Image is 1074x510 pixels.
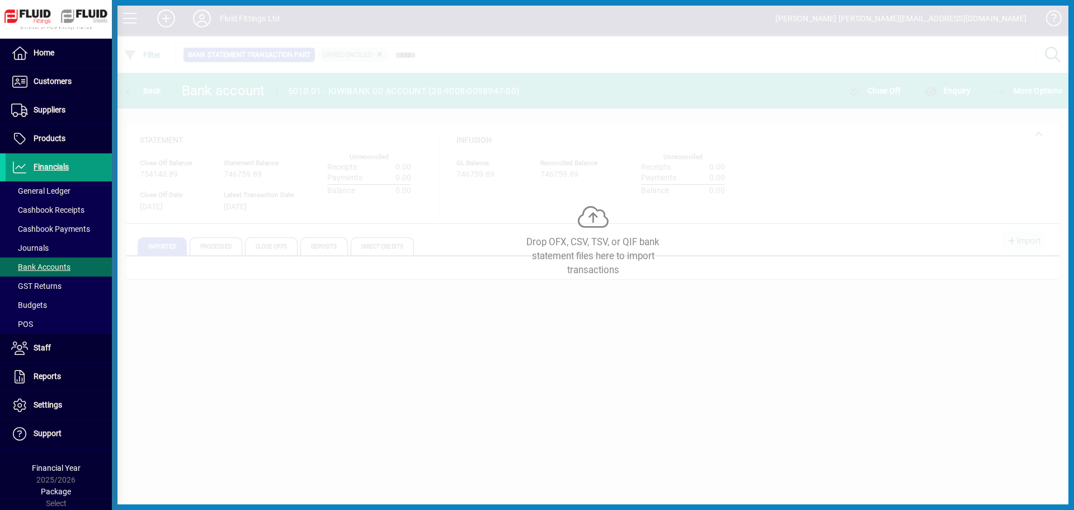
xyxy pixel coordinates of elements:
[41,487,71,496] span: Package
[6,420,112,448] a: Support
[34,134,65,143] span: Products
[11,263,70,272] span: Bank Accounts
[34,372,61,381] span: Reports
[6,219,112,238] a: Cashbook Payments
[6,238,112,258] a: Journals
[32,464,81,472] span: Financial Year
[34,105,65,114] span: Suppliers
[6,277,112,296] a: GST Returns
[6,334,112,362] a: Staff
[6,96,112,124] a: Suppliers
[509,235,677,278] div: Drop OFX, CSV, TSV, or QIF bank statement files here to import transactions
[11,205,84,214] span: Cashbook Receipts
[6,68,112,96] a: Customers
[34,429,62,438] span: Support
[34,400,62,409] span: Settings
[6,363,112,391] a: Reports
[6,296,112,315] a: Budgets
[11,186,70,195] span: General Ledger
[34,343,51,352] span: Staff
[6,181,112,200] a: General Ledger
[34,162,69,171] span: Financials
[6,39,112,67] a: Home
[34,48,54,57] span: Home
[34,77,72,86] span: Customers
[11,244,49,252] span: Journals
[6,315,112,334] a: POS
[11,224,90,233] span: Cashbook Payments
[11,282,62,291] span: GST Returns
[6,125,112,153] a: Products
[6,391,112,419] a: Settings
[11,301,47,310] span: Budgets
[6,200,112,219] a: Cashbook Receipts
[11,320,33,329] span: POS
[6,258,112,277] a: Bank Accounts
